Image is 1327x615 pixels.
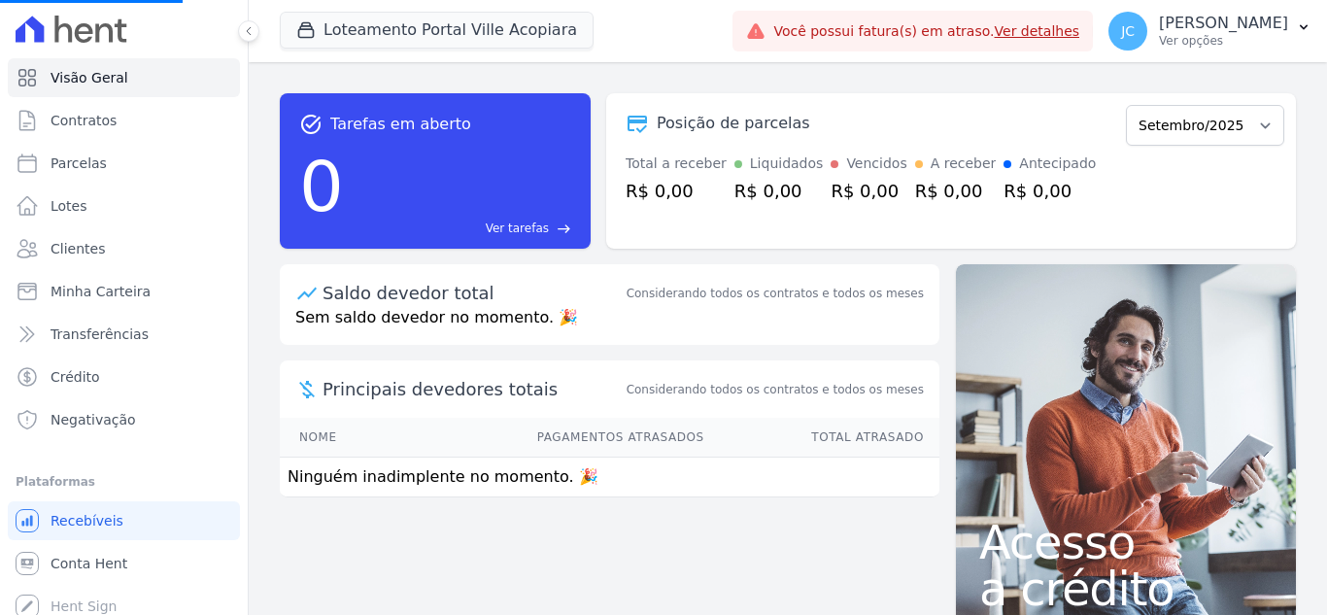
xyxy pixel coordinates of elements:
a: Clientes [8,229,240,268]
a: Visão Geral [8,58,240,97]
span: Ver tarefas [486,220,549,237]
div: Considerando todos os contratos e todos os meses [627,285,924,302]
th: Nome [280,418,397,458]
a: Lotes [8,187,240,225]
div: R$ 0,00 [831,178,906,204]
span: Crédito [51,367,100,387]
span: Clientes [51,239,105,258]
th: Pagamentos Atrasados [397,418,704,458]
span: Minha Carteira [51,282,151,301]
div: Plataformas [16,470,232,494]
a: Minha Carteira [8,272,240,311]
span: Você possui fatura(s) em atraso. [773,21,1079,42]
span: Tarefas em aberto [330,113,471,136]
a: Crédito [8,358,240,396]
span: a crédito [979,565,1273,612]
a: Recebíveis [8,501,240,540]
td: Ninguém inadimplente no momento. 🎉 [280,458,939,497]
p: [PERSON_NAME] [1159,14,1288,33]
a: Transferências [8,315,240,354]
div: Liquidados [750,154,824,174]
p: Ver opções [1159,33,1288,49]
span: Negativação [51,410,136,429]
span: Visão Geral [51,68,128,87]
a: Ver detalhes [995,23,1080,39]
a: Conta Hent [8,544,240,583]
span: east [557,222,571,236]
a: Ver tarefas east [352,220,571,237]
div: Vencidos [846,154,906,174]
div: Saldo devedor total [323,280,623,306]
div: Total a receber [626,154,727,174]
div: 0 [299,136,344,237]
span: task_alt [299,113,323,136]
span: Contratos [51,111,117,130]
a: Contratos [8,101,240,140]
span: Recebíveis [51,511,123,530]
span: JC [1121,24,1135,38]
div: Posição de parcelas [657,112,810,135]
span: Lotes [51,196,87,216]
div: A receber [931,154,997,174]
span: Principais devedores totais [323,376,623,402]
th: Total Atrasado [705,418,939,458]
div: R$ 0,00 [626,178,727,204]
button: Loteamento Portal Ville Acopiara [280,12,594,49]
span: Transferências [51,325,149,344]
button: JC [PERSON_NAME] Ver opções [1093,4,1327,58]
span: Conta Hent [51,554,127,573]
span: Considerando todos os contratos e todos os meses [627,381,924,398]
div: R$ 0,00 [915,178,997,204]
a: Parcelas [8,144,240,183]
span: Acesso [979,519,1273,565]
div: Antecipado [1019,154,1096,174]
div: R$ 0,00 [1004,178,1096,204]
p: Sem saldo devedor no momento. 🎉 [280,306,939,345]
span: Parcelas [51,154,107,173]
a: Negativação [8,400,240,439]
div: R$ 0,00 [734,178,824,204]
